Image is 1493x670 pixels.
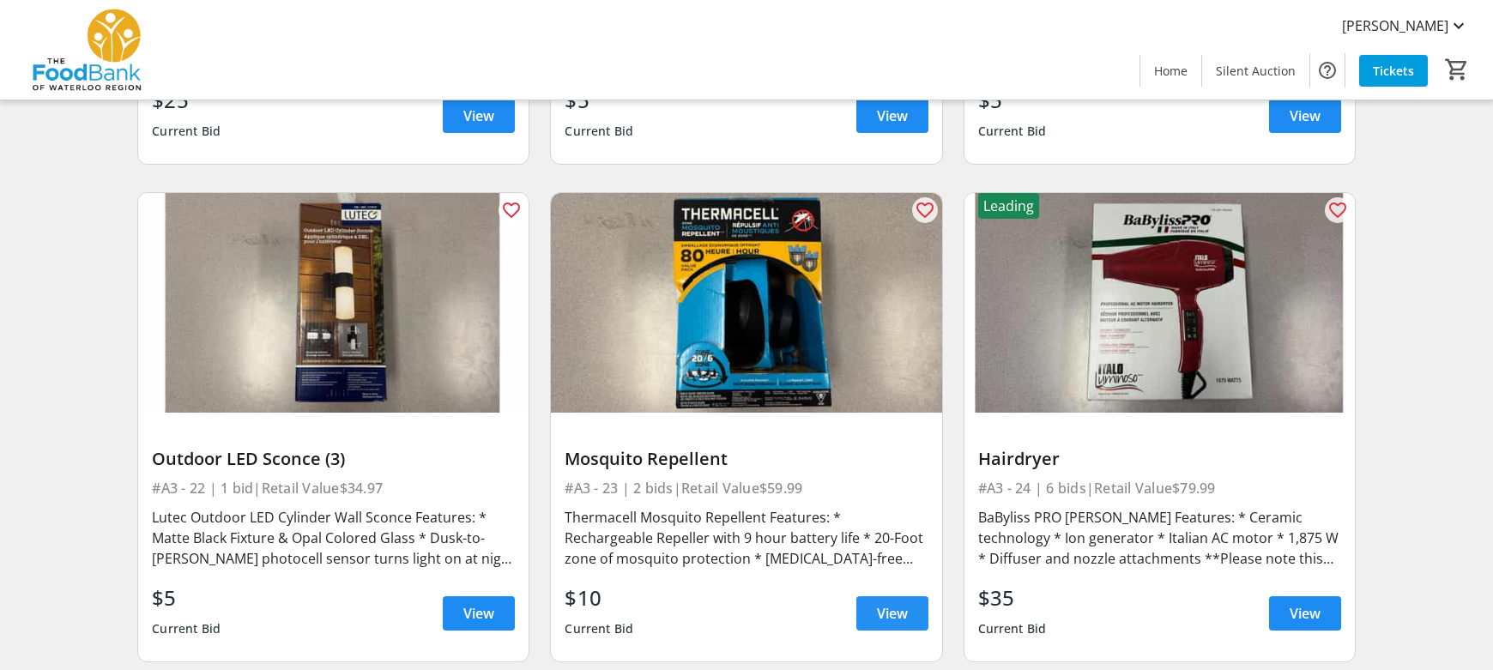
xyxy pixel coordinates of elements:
img: The Food Bank of Waterloo Region's Logo [10,7,163,93]
span: View [877,106,908,126]
span: Home [1154,62,1188,80]
a: Tickets [1359,55,1428,87]
a: Home [1140,55,1201,87]
mat-icon: favorite_outline [501,200,522,220]
a: View [443,596,515,631]
div: $5 [152,582,221,613]
a: View [1269,99,1341,133]
button: Help [1310,53,1345,88]
span: [PERSON_NAME] [1342,15,1448,36]
div: Current Bid [152,116,221,147]
div: #A3 - 22 | 1 bid | Retail Value $34.97 [152,476,515,500]
div: Current Bid [565,613,633,644]
div: Mosquito Repellent [565,449,928,469]
img: Mosquito Repellent [551,193,941,413]
span: View [1290,106,1321,126]
span: View [463,106,494,126]
div: #A3 - 24 | 6 bids | Retail Value $79.99 [978,476,1341,500]
div: Outdoor LED Sconce (3) [152,449,515,469]
span: View [877,603,908,624]
div: #A3 - 23 | 2 bids | Retail Value $59.99 [565,476,928,500]
div: Current Bid [978,116,1047,147]
span: Silent Auction [1216,62,1296,80]
div: $10 [565,582,633,613]
div: $35 [978,582,1047,613]
div: Leading [978,193,1039,219]
div: BaByliss PRO [PERSON_NAME] Features: * Ceramic technology * Ion generator * Italian AC motor * 1,... [978,507,1341,569]
div: Current Bid [152,613,221,644]
button: [PERSON_NAME] [1328,12,1483,39]
a: View [1269,596,1341,631]
div: Thermacell Mosquito Repellent Features: * Rechargeable Repeller with 9 hour battery life * 20-Foo... [565,507,928,569]
a: Silent Auction [1202,55,1309,87]
div: Lutec Outdoor LED Cylinder Wall Sconce Features: * Matte Black Fixture & Opal Colored Glass * Dus... [152,507,515,569]
mat-icon: favorite_outline [1327,200,1348,220]
a: View [856,99,928,133]
span: View [463,603,494,624]
mat-icon: favorite_outline [915,200,935,220]
button: Cart [1442,54,1472,85]
div: Hairdryer [978,449,1341,469]
a: View [856,596,928,631]
div: Current Bid [565,116,633,147]
span: Tickets [1373,62,1414,80]
div: Current Bid [978,613,1047,644]
img: Hairdryer [964,193,1355,413]
img: Outdoor LED Sconce (3) [138,193,529,413]
a: View [443,99,515,133]
span: View [1290,603,1321,624]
